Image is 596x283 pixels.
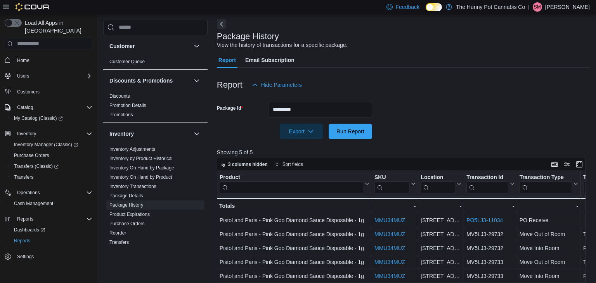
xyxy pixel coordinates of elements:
[17,254,34,260] span: Settings
[103,57,208,69] div: Customer
[109,193,143,198] a: Package Details
[11,140,92,149] span: Inventory Manager (Classic)
[2,86,95,97] button: Customers
[109,112,133,117] a: Promotions
[2,251,95,262] button: Settings
[11,162,62,171] a: Transfers (Classic)
[5,52,92,283] nav: Complex example
[426,3,442,11] input: Dark Mode
[11,151,92,160] span: Purchase Orders
[192,129,201,138] button: Inventory
[14,87,92,97] span: Customers
[374,273,405,279] a: MMU34MUZ
[217,80,243,90] h3: Report
[109,42,191,50] button: Customer
[219,201,369,211] div: Totals
[109,230,126,235] a: Reorder
[374,245,405,251] a: MMU34MUZ
[421,174,455,193] div: Location
[22,19,92,35] span: Load All Apps in [GEOGRAPHIC_DATA]
[11,199,92,208] span: Cash Management
[11,225,48,235] a: Dashboards
[14,115,63,121] span: My Catalog (Classic)
[11,162,92,171] span: Transfers (Classic)
[421,230,461,239] div: [STREET_ADDRESS]
[8,224,95,235] a: Dashboards
[220,174,369,193] button: Product
[109,221,145,226] a: Purchase Orders
[466,217,503,223] a: PO5LJ3-11034
[17,104,33,110] span: Catalog
[8,139,95,150] a: Inventory Manager (Classic)
[336,128,364,135] span: Run Report
[17,57,29,64] span: Home
[217,105,243,111] label: Package Id
[519,271,578,281] div: Move Into Room
[374,174,409,193] div: SKU URL
[2,128,95,139] button: Inventory
[109,165,174,170] a: Inventory On Hand by Package
[17,131,36,137] span: Inventory
[14,129,39,138] button: Inventory
[11,173,36,182] a: Transfers
[109,174,172,180] span: Inventory On Hand by Product
[14,238,30,244] span: Reports
[109,93,130,98] a: Discounts
[109,102,146,108] a: Promotion Details
[14,71,92,81] span: Users
[220,174,363,193] div: Product
[8,113,95,124] a: My Catalog (Classic)
[519,174,578,193] button: Transaction Type
[14,163,59,169] span: Transfers (Classic)
[374,259,405,265] a: MMU34MUZ
[14,56,33,65] a: Home
[17,73,29,79] span: Users
[14,227,45,233] span: Dashboards
[374,174,416,193] button: SKU
[217,41,348,49] div: View the history of transactions for a specific package.
[109,146,155,152] a: Inventory Adjustments
[109,59,145,64] a: Customer Queue
[220,216,369,225] div: Pistol and Paris - Pink Goo Diamond Sauce Disposable - 1g
[519,174,572,181] div: Transaction Type
[109,183,156,189] a: Inventory Transactions
[192,41,201,50] button: Customer
[466,201,515,211] div: -
[280,124,323,139] button: Export
[217,160,271,169] button: 3 columns hidden
[192,76,201,85] button: Discounts & Promotions
[374,174,409,181] div: SKU
[109,129,134,137] h3: Inventory
[217,32,279,41] h3: Package History
[466,230,515,239] div: MV5LJ3-29732
[109,230,126,236] span: Reorder
[2,102,95,113] button: Catalog
[245,52,295,68] span: Email Subscription
[109,192,143,198] span: Package Details
[456,2,525,12] p: The Hunny Pot Cannabis Co
[466,257,515,267] div: MV5LJ3-29733
[11,114,92,123] span: My Catalog (Classic)
[562,160,572,169] button: Display options
[533,2,542,12] div: Sarah Martin
[220,230,369,239] div: Pistol and Paris - Pink Goo Diamond Sauce Disposable - 1g
[519,174,572,193] div: Transaction Type
[14,55,92,65] span: Home
[426,11,426,12] span: Dark Mode
[109,239,129,245] a: Transfers
[396,3,419,11] span: Feedback
[109,111,133,117] span: Promotions
[421,216,461,225] div: [STREET_ADDRESS]
[109,76,191,84] button: Discounts & Promotions
[421,271,461,281] div: [STREET_ADDRESS]
[466,243,515,253] div: MV5LJ3-29732
[272,160,306,169] button: Sort fields
[16,3,50,11] img: Cova
[2,71,95,81] button: Users
[2,187,95,198] button: Operations
[109,164,174,171] span: Inventory On Hand by Package
[534,2,541,12] span: SM
[466,174,508,193] div: Transaction Id URL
